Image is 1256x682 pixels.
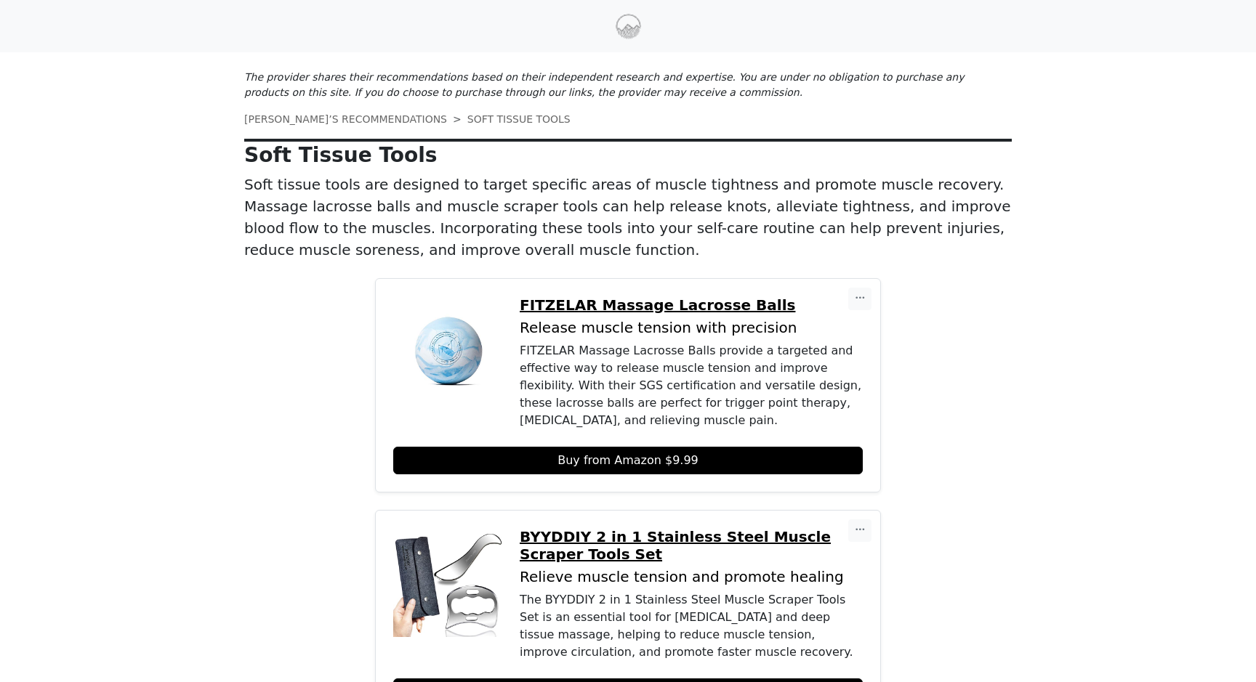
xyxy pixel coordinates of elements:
a: BYYDDIY 2 in 1 Stainless Steel Muscle Scraper Tools Set [520,528,863,563]
p: The provider shares their recommendations based on their independent research and expertise. You ... [244,70,1012,100]
p: Soft Tissue Tools [244,143,1012,168]
a: Buy from Amazon $9.99 [393,447,863,474]
p: Relieve muscle tension and promote healing [520,569,863,585]
img: Hü Performance [616,14,641,39]
img: BYYDDIY 2 in 1 Stainless Steel Muscle Scraper Tools Set [393,528,502,637]
p: Release muscle tension with precision [520,320,863,336]
p: Soft tissue tools are designed to target specific areas of muscle tightness and promote muscle re... [244,174,1012,261]
div: FITZELAR Massage Lacrosse Balls provide a targeted and effective way to release muscle tension an... [520,342,863,429]
li: SOFT TISSUE TOOLS [447,112,571,127]
img: FITZELAR Massage Lacrosse Balls [393,296,502,405]
a: FITZELAR Massage Lacrosse Balls [520,296,863,314]
a: [PERSON_NAME]’S RECOMMENDATIONS [244,113,447,125]
div: The BYYDDIY 2 in 1 Stainless Steel Muscle Scraper Tools Set is an essential tool for [MEDICAL_DAT... [520,591,863,661]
